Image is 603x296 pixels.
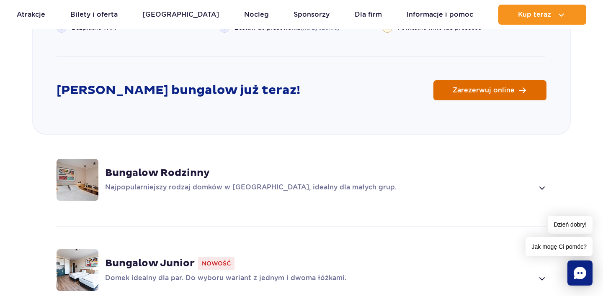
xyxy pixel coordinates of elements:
[57,82,300,98] strong: [PERSON_NAME] bungalow już teraz!
[105,183,533,193] p: Najpopularniejszy rodzaj domków w [GEOGRAPHIC_DATA], idealny dla małych grup.
[198,257,234,270] span: Nowość
[70,5,118,25] a: Bilety i oferta
[105,257,195,270] strong: Bungalow Junior
[105,167,210,179] strong: Bungalow Rodzinny
[567,260,593,286] div: Chat
[294,5,330,25] a: Sponsorzy
[105,273,533,283] p: Domek idealny dla par. Do wyboru wariant z jednym i dwoma łóżkami.
[244,5,269,25] a: Nocleg
[17,5,45,25] a: Atrakcje
[453,87,515,94] span: Zarezerwuj online
[498,5,586,25] button: Kup teraz
[407,5,473,25] a: Informacje i pomoc
[526,237,593,256] span: Jak mogę Ci pomóc?
[142,5,219,25] a: [GEOGRAPHIC_DATA]
[518,11,551,18] span: Kup teraz
[548,216,593,234] span: Dzień dobry!
[433,80,546,100] a: Zarezerwuj online
[355,5,382,25] a: Dla firm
